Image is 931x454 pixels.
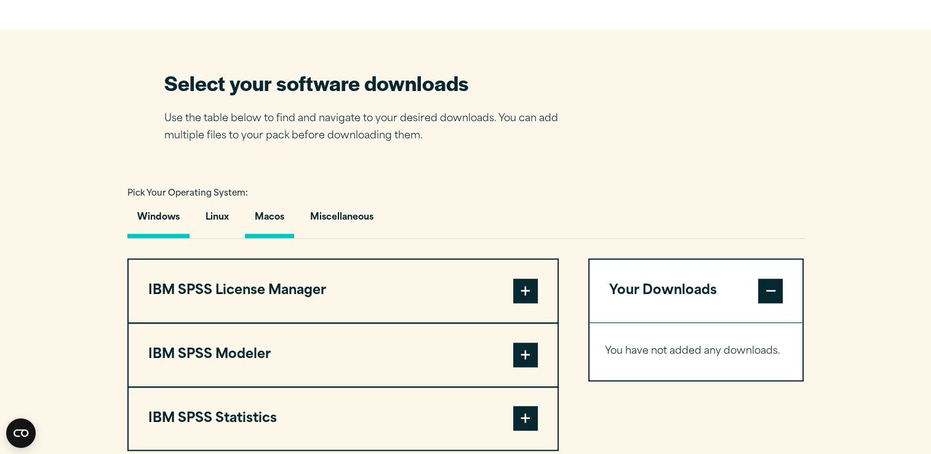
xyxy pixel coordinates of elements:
p: You have not added any downloads. [605,343,788,360]
button: IBM SPSS License Manager [129,260,557,322]
button: Windows [127,203,190,238]
p: Use the table below to find and navigate to your desired downloads. You can add multiple files to... [164,110,577,146]
span: Pick Your Operating System: [127,189,248,197]
button: Macos [245,203,294,238]
button: Open CMP widget [6,418,36,448]
div: Your Downloads [589,322,803,380]
button: Your Downloads [589,260,803,322]
button: Linux [196,203,239,238]
button: IBM SPSS Statistics [129,388,557,450]
h2: Select your software downloads [164,69,577,97]
button: IBM SPSS Modeler [129,324,557,386]
button: Miscellaneous [300,203,383,238]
